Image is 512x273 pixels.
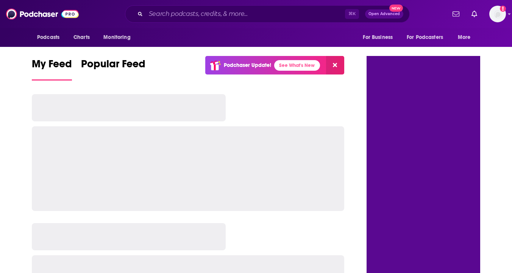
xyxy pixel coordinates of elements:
[500,6,506,12] svg: Add a profile image
[32,57,72,75] span: My Feed
[125,5,410,23] div: Search podcasts, credits, & more...
[458,32,471,43] span: More
[357,30,402,45] button: open menu
[450,8,462,20] a: Show notifications dropdown
[98,30,140,45] button: open menu
[345,9,359,19] span: ⌘ K
[407,32,443,43] span: For Podcasters
[224,62,271,68] p: Podchaser Update!
[37,32,59,43] span: Podcasts
[489,6,506,22] img: User Profile
[6,7,79,21] img: Podchaser - Follow, Share and Rate Podcasts
[365,9,403,19] button: Open AdvancedNew
[32,57,72,81] a: My Feed
[389,5,403,12] span: New
[363,32,393,43] span: For Business
[32,30,69,45] button: open menu
[489,6,506,22] span: Logged in as tnzgift615
[103,32,130,43] span: Monitoring
[81,57,145,75] span: Popular Feed
[453,30,480,45] button: open menu
[468,8,480,20] a: Show notifications dropdown
[73,32,90,43] span: Charts
[489,6,506,22] button: Show profile menu
[81,57,145,81] a: Popular Feed
[69,30,94,45] a: Charts
[146,8,345,20] input: Search podcasts, credits, & more...
[274,60,320,71] a: See What's New
[402,30,454,45] button: open menu
[368,12,400,16] span: Open Advanced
